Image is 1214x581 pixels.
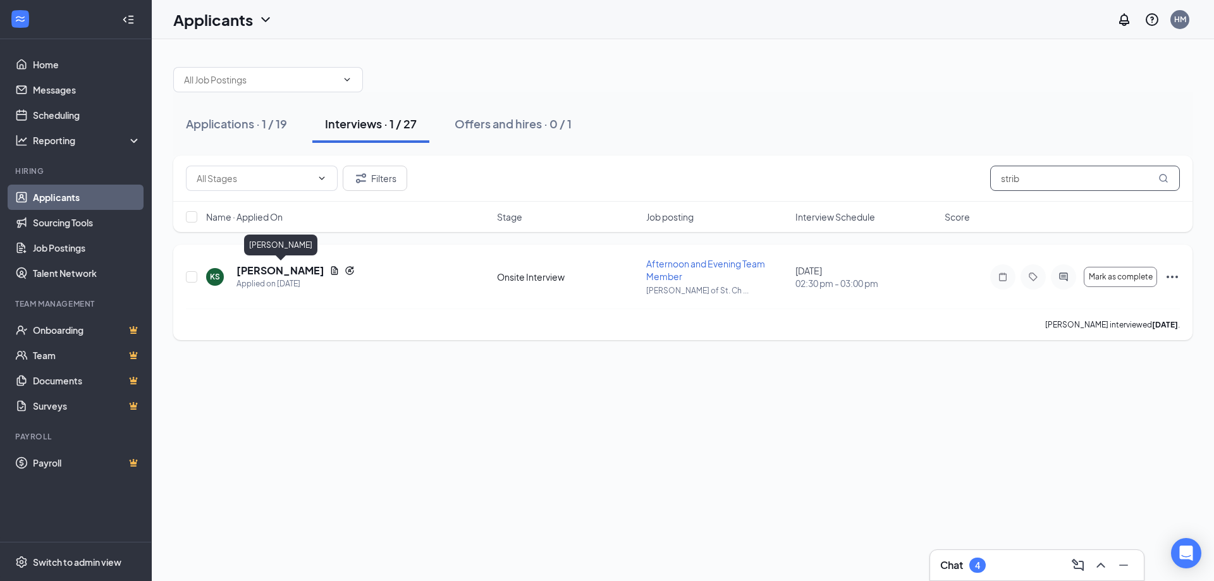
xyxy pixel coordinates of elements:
button: Minimize [1113,555,1134,575]
div: 4 [975,560,980,571]
a: Applicants [33,185,141,210]
div: Team Management [15,298,138,309]
span: Afternoon and Evening Team Member [646,258,765,282]
svg: Notifications [1117,12,1132,27]
div: Offers and hires · 0 / 1 [455,116,572,131]
svg: Collapse [122,13,135,26]
a: PayrollCrown [33,450,141,475]
svg: ActiveChat [1056,272,1071,282]
div: KS [210,271,220,282]
button: Mark as complete [1084,267,1157,287]
h1: Applicants [173,9,253,30]
div: Open Intercom Messenger [1171,538,1201,568]
svg: WorkstreamLogo [14,13,27,25]
a: Talent Network [33,260,141,286]
a: Scheduling [33,102,141,128]
svg: QuestionInfo [1144,12,1160,27]
svg: Settings [15,556,28,568]
span: Job posting [646,211,694,223]
svg: Document [329,266,340,276]
a: TeamCrown [33,343,141,368]
svg: ChevronUp [1093,558,1108,573]
input: All Job Postings [184,73,337,87]
div: Payroll [15,431,138,442]
span: Interview Schedule [795,211,875,223]
div: Applied on [DATE] [236,278,355,290]
svg: ChevronDown [342,75,352,85]
input: All Stages [197,171,312,185]
svg: MagnifyingGlass [1158,173,1168,183]
div: Applications · 1 / 19 [186,116,287,131]
svg: Note [995,272,1010,282]
a: OnboardingCrown [33,317,141,343]
div: Reporting [33,134,142,147]
span: Score [945,211,970,223]
svg: Filter [353,171,369,186]
span: 02:30 pm - 03:00 pm [795,277,937,290]
b: [DATE] [1152,320,1178,329]
a: SurveysCrown [33,393,141,419]
svg: ChevronDown [317,173,327,183]
h5: [PERSON_NAME] [236,264,324,278]
a: DocumentsCrown [33,368,141,393]
p: [PERSON_NAME] interviewed . [1045,319,1180,330]
h3: Chat [940,558,963,572]
svg: Reapply [345,266,355,276]
div: Interviews · 1 / 27 [325,116,417,131]
p: [PERSON_NAME] of St. Ch ... [646,285,788,296]
div: Hiring [15,166,138,176]
a: Home [33,52,141,77]
a: Job Postings [33,235,141,260]
span: Name · Applied On [206,211,283,223]
div: [PERSON_NAME] [244,235,317,255]
button: Filter Filters [343,166,407,191]
div: Switch to admin view [33,556,121,568]
span: Stage [497,211,522,223]
div: [DATE] [795,264,937,290]
span: Mark as complete [1089,272,1153,281]
input: Search in interviews [990,166,1180,191]
button: ChevronUp [1091,555,1111,575]
svg: Minimize [1116,558,1131,573]
svg: Analysis [15,134,28,147]
svg: Ellipses [1165,269,1180,284]
a: Messages [33,77,141,102]
button: ComposeMessage [1068,555,1088,575]
a: Sourcing Tools [33,210,141,235]
svg: Tag [1026,272,1041,282]
svg: ComposeMessage [1070,558,1086,573]
svg: ChevronDown [258,12,273,27]
div: Onsite Interview [497,271,639,283]
div: HM [1174,14,1186,25]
